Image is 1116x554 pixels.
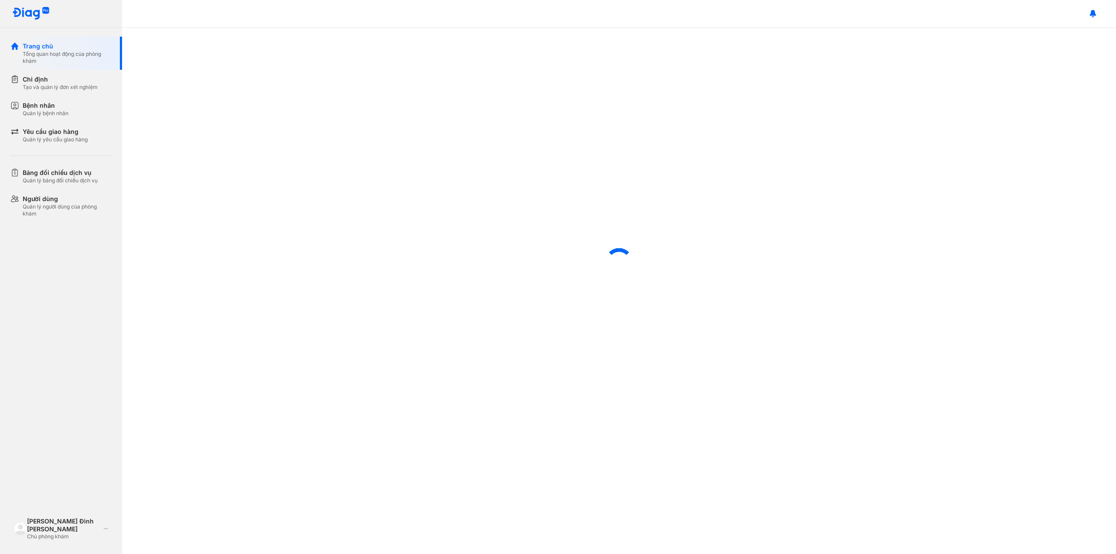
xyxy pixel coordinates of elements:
div: Quản lý người dùng của phòng khám [23,203,112,217]
div: Bảng đối chiếu dịch vụ [23,168,98,177]
div: Tạo và quản lý đơn xét nghiệm [23,84,98,91]
div: Bệnh nhân [23,101,68,110]
div: [PERSON_NAME] Đình [PERSON_NAME] [27,517,101,533]
div: Chỉ định [23,75,98,84]
img: logo [12,7,50,21]
div: Yêu cầu giao hàng [23,127,88,136]
div: Trang chủ [23,42,112,51]
div: Người dùng [23,195,112,203]
div: Chủ phòng khám [27,533,101,540]
div: Quản lý bệnh nhân [23,110,68,117]
div: Tổng quan hoạt động của phòng khám [23,51,112,65]
div: Quản lý bảng đối chiếu dịch vụ [23,177,98,184]
img: logo [14,522,27,535]
div: Quản lý yêu cầu giao hàng [23,136,88,143]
